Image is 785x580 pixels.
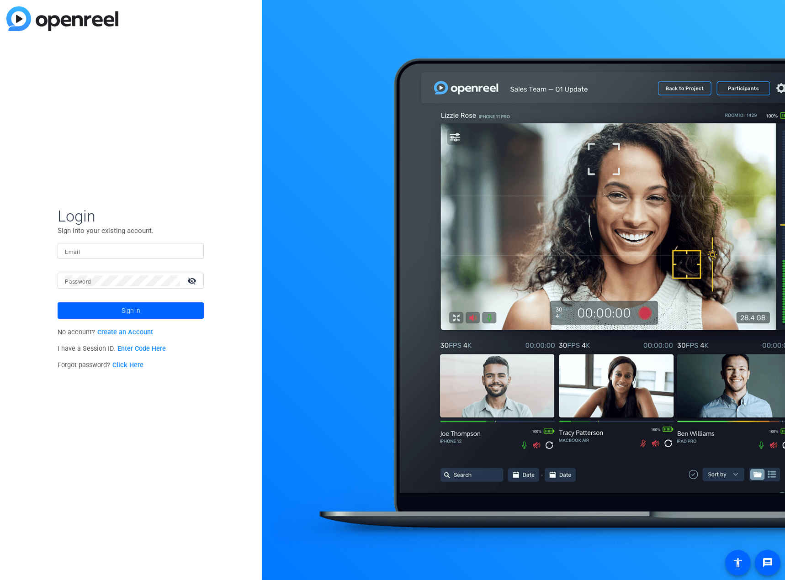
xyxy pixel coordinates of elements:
input: Enter Email Address [65,246,196,257]
a: Click Here [112,361,143,369]
span: I have a Session ID. [58,345,166,353]
p: Sign into your existing account. [58,226,204,236]
mat-icon: visibility_off [182,274,204,287]
img: blue-gradient.svg [6,6,118,31]
span: Forgot password? [58,361,143,369]
mat-icon: accessibility [732,557,743,568]
a: Enter Code Here [117,345,166,353]
span: Sign in [122,299,140,322]
mat-label: Email [65,249,80,255]
button: Sign in [58,302,204,319]
span: Login [58,206,204,226]
a: Create an Account [97,328,153,336]
mat-icon: message [762,557,773,568]
span: No account? [58,328,153,336]
mat-label: Password [65,279,91,285]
